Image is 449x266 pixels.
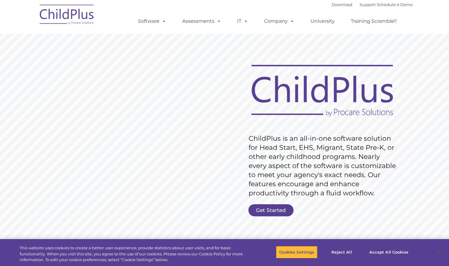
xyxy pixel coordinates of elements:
[248,204,293,216] a: Get Started
[366,246,411,258] button: Accept All Cookies
[37,0,97,31] img: ChildPlus by Procare Solutions
[20,245,247,263] div: This website uses cookies to create a better user experience, provide statistics about user visit...
[345,15,403,27] a: Training Scramble!!
[304,15,341,27] a: University
[276,246,317,258] button: Cookies Settings
[433,245,446,259] button: Close
[249,134,399,198] rs-layer: ChildPlus is an all-in-one software solution for Head Start, EHS, Migrant, State Pre-K, or other ...
[360,2,376,7] a: Support
[231,15,254,27] a: IT
[323,246,360,258] button: Reject All
[258,15,300,27] a: Company
[377,2,413,7] a: Schedule A Demo
[132,15,172,27] a: Software
[332,2,413,7] font: |
[176,15,227,27] a: Assessments
[332,2,352,7] a: Download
